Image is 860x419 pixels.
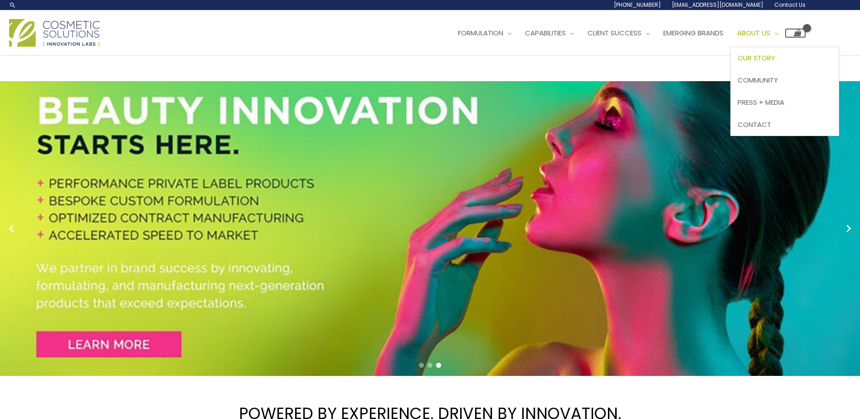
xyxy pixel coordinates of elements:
[9,19,100,47] img: Cosmetic Solutions Logo
[5,222,18,235] button: Previous slide
[785,29,806,38] a: View Shopping Cart, empty
[663,28,724,38] span: Emerging Brands
[525,28,566,38] span: Capabilities
[731,113,839,136] a: Contact
[731,69,839,92] a: Community
[731,47,839,69] a: Our Story
[419,363,424,368] span: Go to slide 1
[738,97,784,107] span: Press + Media
[656,19,730,47] a: Emerging Brands
[428,363,432,368] span: Go to slide 2
[730,19,785,47] a: About Us
[842,222,855,235] button: Next slide
[436,363,441,368] span: Go to slide 3
[774,1,806,9] span: Contact Us
[451,19,518,47] a: Formulation
[444,19,806,47] nav: Site Navigation
[614,1,661,9] span: [PHONE_NUMBER]
[738,120,771,129] span: Contact
[672,1,763,9] span: [EMAIL_ADDRESS][DOMAIN_NAME]
[518,19,581,47] a: Capabilities
[588,28,641,38] span: Client Success
[738,75,778,85] span: Community
[731,91,839,113] a: Press + Media
[738,53,775,63] span: Our Story
[9,1,16,9] a: Search icon link
[737,28,770,38] span: About Us
[458,28,503,38] span: Formulation
[581,19,656,47] a: Client Success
